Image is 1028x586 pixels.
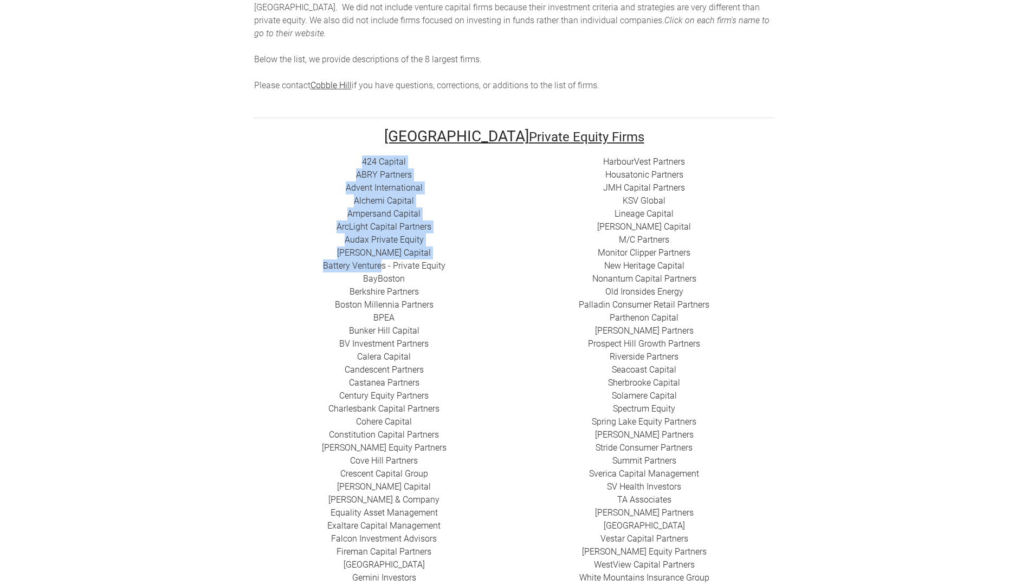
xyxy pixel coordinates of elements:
[613,403,675,414] a: Spectrum Equity
[595,507,694,518] a: [PERSON_NAME] Partners
[339,338,429,349] a: BV Investment Partners
[350,287,419,297] a: Berkshire Partners
[373,312,395,323] a: BPEA
[605,287,683,297] a: ​Old Ironsides Energy
[345,235,424,245] a: Audax Private Equity
[608,377,680,388] a: ​Sherbrooke Capital​
[610,312,678,323] a: ​Parthenon Capital
[323,261,445,271] a: Battery Ventures - Private Equity
[579,299,709,310] a: Palladin Consumer Retail Partners
[362,157,406,167] a: 424 Capital
[349,325,419,336] a: ​Bunker Hill Capital
[331,533,437,544] a: ​Falcon Investment Advisors
[612,364,676,375] a: Seacoast Capital
[384,127,529,145] font: [GEOGRAPHIC_DATA]
[612,390,677,401] a: Solamere Capital
[349,377,419,388] a: ​Castanea Partners
[354,196,414,206] a: Alchemi Capital
[337,222,431,232] a: ​ArcLight Capital Partners
[603,183,685,193] a: ​JMH Capital Partners
[331,507,438,518] a: ​Equality Asset Management
[529,129,644,145] font: Private Equity Firms
[344,559,425,570] a: ​[GEOGRAPHIC_DATA]
[600,533,688,544] a: ​Vestar Capital Partners
[327,520,441,531] a: ​Exaltare Capital Management
[579,572,709,583] a: White Mountains Insurance Group
[605,170,683,180] a: Housatonic Partners
[623,196,665,206] a: ​KSV Global
[589,468,699,479] a: Sverica Capital Management
[595,325,694,336] a: ​[PERSON_NAME] Partners
[604,261,684,271] a: New Heritage Capital
[356,170,412,180] a: ​ABRY Partners
[612,455,676,466] a: Summit Partners
[356,416,412,427] a: Cohere Capital
[340,468,428,479] a: ​Crescent Capital Group
[337,546,431,557] a: Fireman Capital Partners
[363,274,405,284] a: BayBoston
[254,80,599,90] span: Please contact if you have questions, corrections, or additions to the list of firms.
[322,442,447,453] a: ​[PERSON_NAME] Equity Partners
[328,403,439,414] a: Charlesbank Capital Partners
[603,157,685,167] a: HarbourVest Partners
[311,80,352,90] a: Cobble Hill
[335,299,434,310] a: Boston Millennia Partners
[328,494,439,505] a: [PERSON_NAME] & Company
[357,351,411,362] a: Calera Capital
[337,248,431,258] a: [PERSON_NAME] Capital
[592,274,696,284] a: Nonantum Capital Partners
[604,520,685,531] a: ​[GEOGRAPHIC_DATA]
[596,442,693,453] a: Stride Consumer Partners
[594,559,695,570] a: ​WestView Capital Partners
[597,222,691,232] a: [PERSON_NAME] Capital
[582,546,707,557] a: [PERSON_NAME] Equity Partners
[254,15,770,38] em: Click on each firm's name to go to their website.
[592,416,696,427] a: Spring Lake Equity Partners
[588,338,700,349] a: Prospect Hill Growth Partners
[337,481,431,492] a: [PERSON_NAME] Capital
[619,235,669,245] a: ​M/C Partners
[598,248,690,258] a: ​Monitor Clipper Partners
[350,455,418,466] a: Cove Hill Partners
[617,494,671,505] a: ​TA Associates
[615,209,674,219] a: Lineage Capital
[339,390,429,401] a: ​Century Equity Partners
[352,572,416,583] a: Gemini Investors
[329,429,439,440] a: Constitution Capital Partners
[595,429,694,440] a: [PERSON_NAME] Partners
[347,209,421,219] a: ​Ampersand Capital
[254,2,760,25] span: enture capital firms because their investment criteria and strategies are very different than pri...
[610,351,678,362] a: Riverside Partners
[345,364,424,375] a: Candescent Partners
[346,183,423,193] a: Advent International
[607,481,681,492] a: SV Health Investors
